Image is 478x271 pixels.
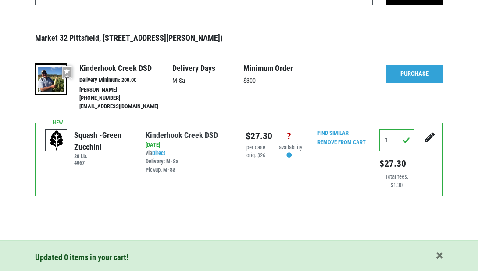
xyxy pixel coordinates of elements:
h4: Minimum Order [243,63,315,73]
h3: Market 32 Pittsfield, [STREET_ADDRESS][PERSON_NAME]) [35,33,443,43]
img: placeholder-variety-43d6402dacf2d531de610a020419775a.svg [46,130,68,151]
div: per case [246,144,266,152]
a: Purchase [386,65,443,83]
div: Squash -Green Zucchini [74,129,132,153]
li: Delivery Minimum: 200.00 [79,76,172,84]
span: availability [279,144,302,151]
p: M-Sa [172,76,244,86]
div: orig. $26 [246,151,266,160]
input: Remove From Cart [312,137,371,148]
h6: 20 Lb. [74,153,132,159]
div: [DATE] [146,141,232,149]
div: Total fees: $1.30 [379,173,414,190]
input: Qty [379,129,414,151]
h4: Delivery Days [172,63,244,73]
h4: Kinderhook Creek DSD [79,63,172,73]
p: $300 [243,76,315,86]
a: Find Similar [317,130,349,136]
div: Updated 0 items in your cart! [35,251,443,264]
li: [PHONE_NUMBER] [79,94,172,102]
a: Kinderhook Creek DSD [146,130,218,140]
div: via [146,149,232,174]
div: $27.30 [246,129,266,143]
a: Direct [152,150,165,156]
div: ? [279,129,299,143]
img: thumbnail-090b6f636918ed6916eef32b8074a337.jpg [35,63,67,95]
div: Delivery: M-Sa Pickup: M-Sa [146,158,232,174]
h6: 4067 [74,159,132,166]
li: [PERSON_NAME] [79,86,172,94]
li: [EMAIL_ADDRESS][DOMAIN_NAME] [79,102,172,111]
h5: $27.30 [379,158,414,169]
